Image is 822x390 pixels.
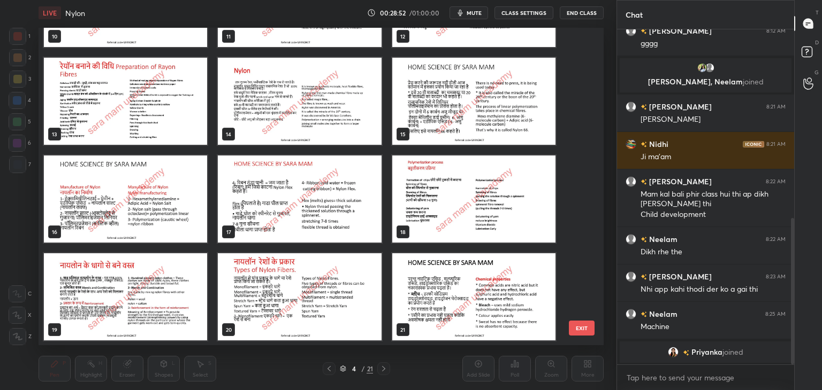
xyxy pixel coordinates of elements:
[691,348,722,356] span: Priyanka
[743,141,764,147] img: iconic-dark.1390631f.png
[569,321,595,336] button: EXIT
[647,101,712,112] h6: [PERSON_NAME]
[641,38,786,49] div: gggg
[766,141,786,147] div: 8:21 AM
[9,156,31,173] div: 7
[641,114,786,125] div: [PERSON_NAME]
[392,253,555,340] img: 1756693690OT86ZM.pdf
[9,49,31,66] div: 2
[626,139,636,150] img: 34f6ef98e573450b80eee4effef108eb.2142828_3
[641,28,647,34] img: no-rating-badge.077c3623.svg
[765,311,786,317] div: 8:25 AM
[626,309,636,319] img: default.png
[766,236,786,243] div: 8:22 AM
[9,328,32,345] div: Z
[704,63,715,73] img: default.png
[626,271,636,282] img: default.png
[44,58,207,145] img: 1756693690OT86ZM.pdf
[39,28,585,345] div: grid
[766,28,786,34] div: 8:12 AM
[348,365,359,372] div: 4
[647,138,668,150] h6: Nidhi
[647,271,712,282] h6: [PERSON_NAME]
[815,68,819,76] p: G
[44,253,207,340] img: 1756693690OT86ZM.pdf
[641,142,647,147] img: no-rating-badge.077c3623.svg
[218,253,381,340] img: 1756693690OT86ZM.pdf
[641,104,647,110] img: no-rating-badge.077c3623.svg
[815,38,819,46] p: D
[766,104,786,110] div: 8:21 AM
[9,285,32,302] div: C
[647,176,712,187] h6: [PERSON_NAME]
[743,76,764,87] span: joined
[392,58,555,145] img: 1756693690OT86ZM.pdf
[647,233,678,245] h6: Neelam
[9,113,31,130] div: 5
[617,1,651,29] p: Chat
[766,274,786,280] div: 8:23 AM
[647,25,712,36] h6: [PERSON_NAME]
[218,155,381,243] img: 1756693690OT86ZM.pdf
[766,178,786,185] div: 8:22 AM
[9,307,32,324] div: X
[44,155,207,243] img: 1756693690OT86ZM.pdf
[9,71,31,88] div: 3
[626,102,636,112] img: default.png
[641,152,786,162] div: Ji ma'am
[641,284,786,295] div: Nhi app kahi thodi der ko a gai thi
[9,28,31,45] div: 1
[467,9,482,17] span: mute
[668,347,679,357] img: 373c2854089344ae863001a365ac917d.jpg
[641,311,647,317] img: no-rating-badge.077c3623.svg
[39,6,61,19] div: LIVE
[218,58,381,145] img: 1756693690OT86ZM.pdf
[392,155,555,243] img: 1756693690OT86ZM.pdf
[9,92,31,109] div: 4
[367,364,373,373] div: 21
[560,6,604,19] button: End Class
[641,189,786,209] div: Mam kal bali phir class hui thi ap dikh [PERSON_NAME] thi
[626,26,636,36] img: default.png
[641,247,786,258] div: Dikh rhe the
[683,350,689,356] img: no-rating-badge.077c3623.svg
[641,209,786,220] div: Child development
[641,322,786,332] div: Machine
[641,274,647,280] img: no-rating-badge.077c3623.svg
[647,308,678,319] h6: Neelam
[617,29,794,365] div: grid
[697,63,707,73] img: 06a62913791147578c90765d113bf541.jpg
[361,365,364,372] div: /
[494,6,553,19] button: CLASS SETTINGS
[722,348,743,356] span: joined
[9,135,31,152] div: 6
[626,77,785,86] p: [PERSON_NAME], Neelam
[626,234,636,245] img: default.png
[65,8,85,18] h4: Nylon
[626,176,636,187] img: default.png
[816,9,819,17] p: T
[450,6,488,19] button: mute
[641,237,647,243] img: no-rating-badge.077c3623.svg
[641,179,647,185] img: no-rating-badge.077c3623.svg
